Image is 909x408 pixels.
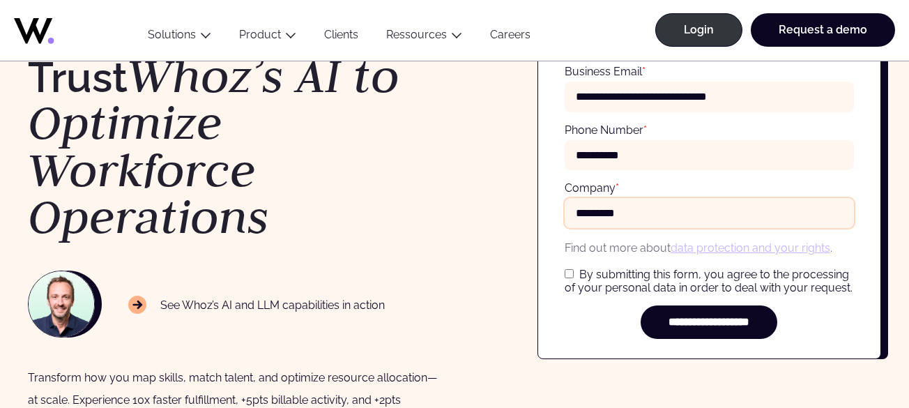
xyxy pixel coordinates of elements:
[751,13,895,47] a: Request a demo
[565,181,619,195] label: Company
[817,316,889,388] iframe: Chatbot
[655,13,742,47] a: Login
[28,45,399,248] em: Whoz’s AI to Optimize Workforce Operations
[565,269,574,278] input: By submitting this form, you agree to the processing of your personal data in order to deal with ...
[565,239,854,257] p: Find out more about .
[671,241,830,255] a: data protection and your rights
[386,28,447,41] a: Ressources
[565,123,647,137] label: Phone Number
[565,268,853,294] span: By submitting this form, you agree to the processing of your personal data in order to deal with ...
[565,65,646,78] label: Business Email
[29,271,94,337] img: NAWROCKI-Thomas.jpg
[476,28,544,47] a: Careers
[310,28,372,47] a: Clients
[128,296,385,314] p: See Whoz’s AI and LLM capabilities in action
[225,28,310,47] button: Product
[239,28,281,41] a: Product
[134,28,225,47] button: Solutions
[372,28,476,47] button: Ressources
